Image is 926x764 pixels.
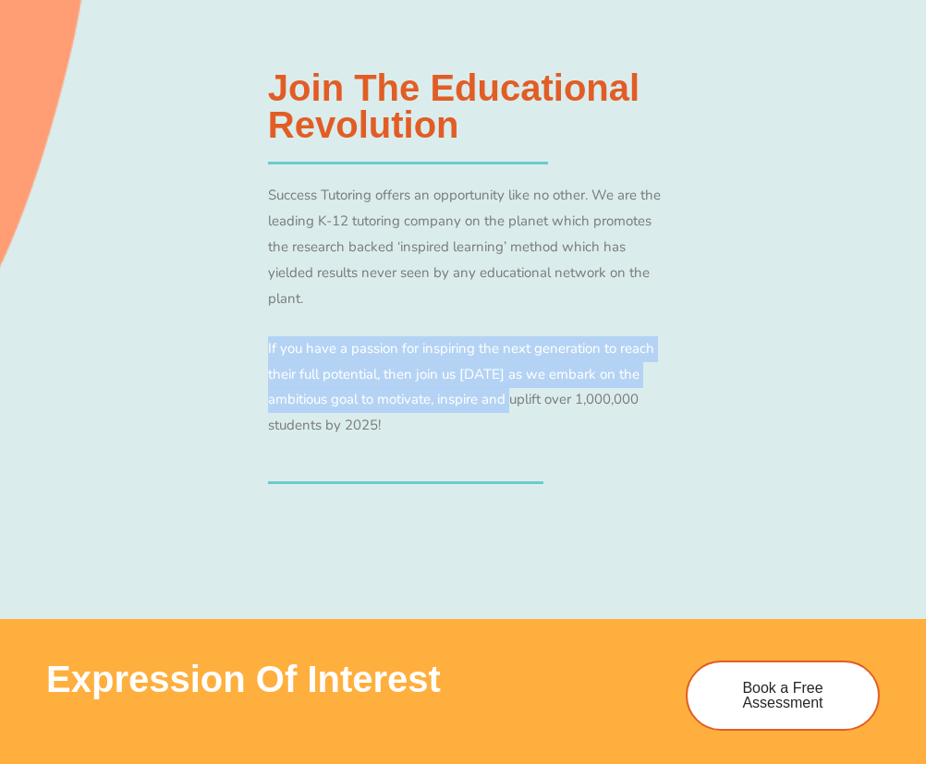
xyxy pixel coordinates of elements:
h3: Join the Educational Revolution [268,69,663,143]
p: Success Tutoring offers an opportunity like no other. We are the leading K-12 tutoring company on... [268,183,663,311]
h3: Expression of Interest [46,661,667,697]
p: If you have a passion for inspiring the next generation to reach their full potential, then join ... [268,336,663,439]
iframe: Chat Widget [609,555,926,764]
